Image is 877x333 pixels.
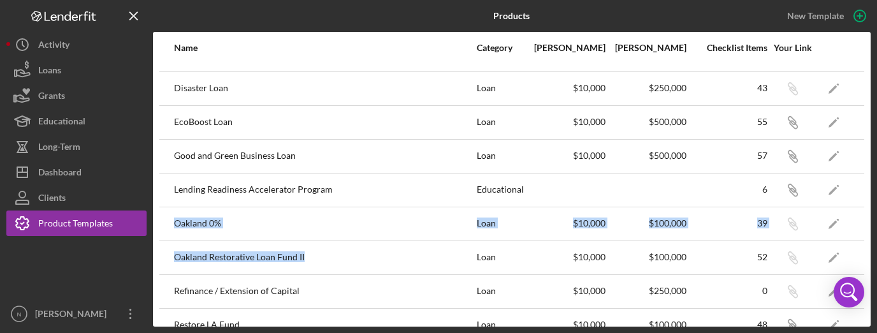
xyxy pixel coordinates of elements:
div: Long-Term [38,134,80,163]
div: Open Intercom Messenger [834,277,864,307]
button: Educational [6,108,147,134]
div: Oakland 0% [174,208,475,240]
div: 39 [688,218,767,228]
div: Name [174,43,475,53]
text: N [17,311,22,318]
button: Loans [6,57,147,83]
div: Lending Readiness Accelerator Program [174,174,475,206]
div: Dashboard [38,159,82,188]
div: Loan [477,107,525,138]
button: Activity [6,32,147,57]
div: New Template [787,6,844,26]
div: Disaster Loan [174,73,475,105]
div: Checklist Items [688,43,767,53]
div: $500,000 [607,151,686,161]
div: 6 [688,184,767,195]
button: N[PERSON_NAME] [6,301,147,327]
div: 48 [688,320,767,330]
div: $10,000 [526,252,605,262]
button: Dashboard [6,159,147,185]
div: $10,000 [526,83,605,93]
div: Category [477,43,525,53]
div: $10,000 [526,286,605,296]
div: Educational [477,174,525,206]
b: Products [493,11,530,21]
div: Grants [38,83,65,112]
div: EcoBoost Loan [174,107,475,138]
div: $10,000 [526,320,605,330]
div: Your Link [769,43,816,53]
div: $250,000 [607,83,686,93]
div: $100,000 [607,320,686,330]
div: 52 [688,252,767,262]
div: [PERSON_NAME] [32,301,115,330]
div: Loan [477,276,525,307]
div: $250,000 [607,286,686,296]
div: $10,000 [526,117,605,127]
div: Loan [477,242,525,274]
div: Good and Green Business Loan [174,140,475,172]
div: $10,000 [526,151,605,161]
div: Refinance / Extension of Capital [174,276,475,307]
div: Educational [38,108,85,137]
div: Loan [477,208,525,240]
div: Loan [477,140,525,172]
div: $10,000 [526,218,605,228]
button: Product Templates [6,211,147,236]
div: [PERSON_NAME] [607,43,686,53]
div: Clients [38,185,66,214]
div: Product Templates [38,211,113,239]
div: Loan [477,73,525,105]
div: $100,000 [607,218,686,228]
div: Oakland Restorative Loan Fund II [174,242,475,274]
div: $100,000 [607,252,686,262]
div: Activity [38,32,69,61]
button: Grants [6,83,147,108]
div: 57 [688,151,767,161]
button: Long-Term [6,134,147,159]
div: $500,000 [607,117,686,127]
div: 43 [688,83,767,93]
button: Clients [6,185,147,211]
button: New Template [779,6,871,26]
div: 55 [688,117,767,127]
div: Loans [38,57,61,86]
div: [PERSON_NAME] [526,43,605,53]
div: 0 [688,286,767,296]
